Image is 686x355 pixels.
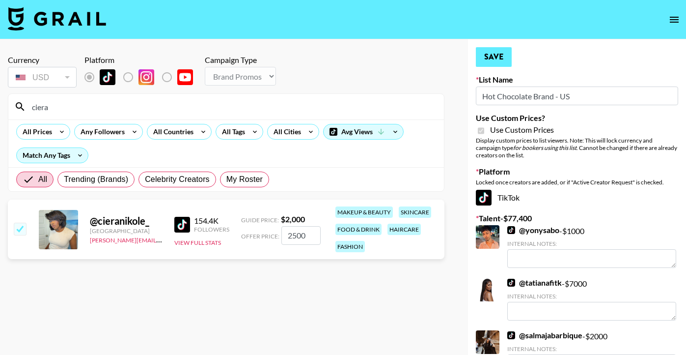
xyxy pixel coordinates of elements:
a: @salmajabarbique [507,330,582,340]
img: YouTube [177,69,193,85]
label: Platform [476,167,678,177]
span: Use Custom Prices [490,125,554,135]
div: TikTok [476,190,678,206]
div: - $ 7000 [507,278,676,321]
div: Locked once creators are added, or if "Active Creator Request" is checked. [476,178,678,186]
div: Platform [84,55,201,65]
div: All Countries [147,124,195,139]
div: 154.4K [194,216,229,226]
img: Instagram [138,69,154,85]
input: Search by User Name [26,99,438,115]
a: @tatianafitk [507,278,562,288]
div: Currency [8,55,77,65]
div: Match Any Tags [17,148,88,163]
div: makeup & beauty [335,207,393,218]
div: Campaign Type [205,55,276,65]
div: @ cieranikole_ [90,215,163,227]
div: Internal Notes: [507,293,676,300]
div: Internal Notes: [507,345,676,353]
img: TikTok [507,226,515,234]
button: open drawer [664,10,684,30]
div: Currency is locked to USD [8,65,77,89]
div: List locked to TikTok. [84,67,201,88]
button: Save [476,47,512,67]
div: All Cities [268,124,303,139]
img: Grail Talent [8,7,106,30]
img: TikTok [100,69,115,85]
span: Celebrity Creators [145,174,210,185]
img: TikTok [507,331,515,339]
div: food & drink [335,224,382,235]
div: haircare [387,224,421,235]
div: USD [10,69,75,86]
div: - $ 1000 [507,225,676,268]
div: Avg Views [324,124,403,139]
button: View Full Stats [174,239,221,246]
div: [GEOGRAPHIC_DATA] [90,227,163,235]
span: All [38,174,47,185]
img: TikTok [507,279,515,287]
span: Offer Price: [241,233,279,240]
div: Followers [194,226,229,233]
a: [PERSON_NAME][EMAIL_ADDRESS][PERSON_NAME][DOMAIN_NAME] [90,235,282,244]
span: Guide Price: [241,216,279,224]
img: TikTok [476,190,492,206]
div: skincare [399,207,431,218]
em: for bookers using this list [513,144,576,151]
div: All Tags [216,124,247,139]
label: Use Custom Prices? [476,113,678,123]
label: List Name [476,75,678,85]
div: fashion [335,241,365,252]
div: Internal Notes: [507,240,676,247]
label: Talent - $ 77,400 [476,213,678,223]
span: Trending (Brands) [64,174,128,185]
a: @yonysabo [507,225,559,235]
img: TikTok [174,217,190,233]
div: All Prices [17,124,54,139]
input: 2,000 [281,226,321,245]
div: Any Followers [75,124,127,139]
span: My Roster [226,174,263,185]
div: Display custom prices to list viewers. Note: This will lock currency and campaign type . Cannot b... [476,137,678,159]
strong: $ 2,000 [281,214,305,224]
